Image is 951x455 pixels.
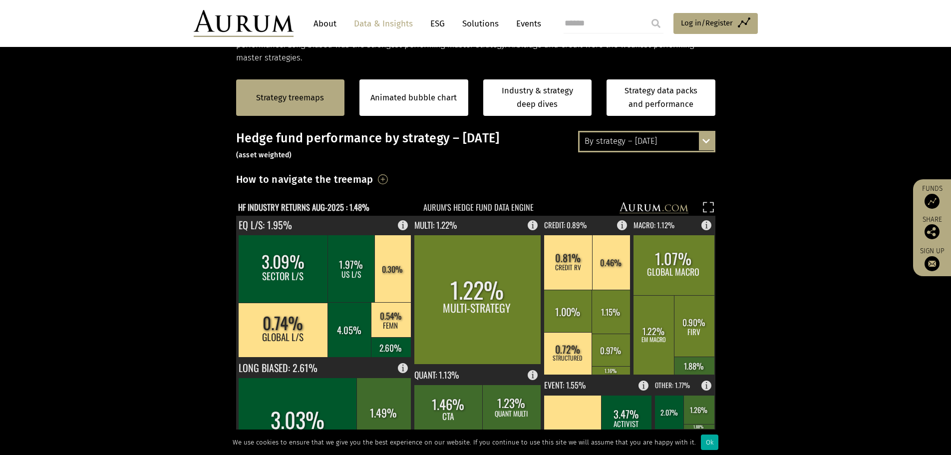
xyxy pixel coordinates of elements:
a: Animated bubble chart [370,91,457,104]
small: (asset weighted) [236,151,292,159]
span: Log in/Register [681,17,733,29]
a: Log in/Register [673,13,758,34]
a: About [309,14,341,33]
input: Submit [646,13,666,33]
div: Share [918,216,946,239]
h3: Hedge fund performance by strategy – [DATE] [236,131,715,161]
img: Access Funds [925,194,940,209]
img: Sign up to our newsletter [925,256,940,271]
img: Share this post [925,224,940,239]
a: Data & Insights [349,14,418,33]
h3: How to navigate the treemap [236,171,373,188]
a: Strategy treemaps [256,91,324,104]
a: Sign up [918,247,946,271]
div: Ok [701,435,718,450]
a: Strategy data packs and performance [607,79,715,116]
a: Funds [918,184,946,209]
div: By strategy – [DATE] [580,132,714,150]
a: Solutions [457,14,504,33]
img: Aurum [194,10,294,37]
a: ESG [425,14,450,33]
a: Industry & strategy deep dives [483,79,592,116]
a: Events [511,14,541,33]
